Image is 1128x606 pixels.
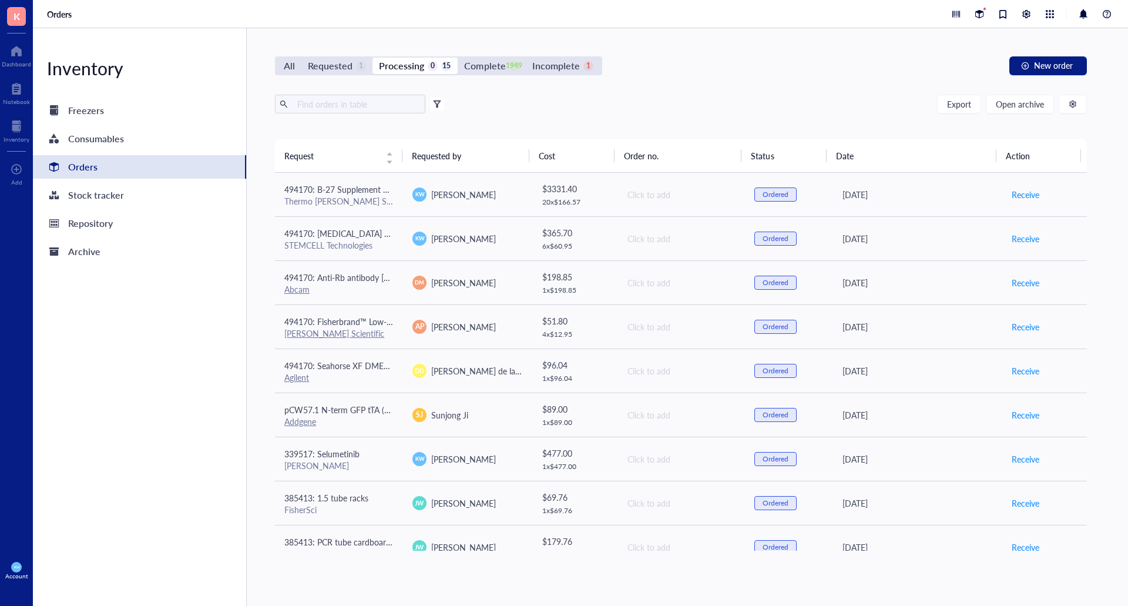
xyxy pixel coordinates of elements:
[1012,497,1039,510] span: Receive
[617,260,745,304] td: Click to add
[275,139,402,172] th: Request
[415,366,424,376] span: DD
[284,240,394,250] div: STEMCELL Technologies
[284,460,394,471] div: [PERSON_NAME]
[1009,56,1087,75] button: New order
[842,232,992,245] div: [DATE]
[284,227,462,239] span: 494170: [MEDICAL_DATA] Solution, 0.2%, Liquid
[4,117,29,143] a: Inventory
[1011,273,1040,292] button: Receive
[617,216,745,260] td: Click to add
[379,58,424,74] div: Processing
[741,139,826,172] th: Status
[763,278,788,287] div: Ordered
[2,42,31,68] a: Dashboard
[842,320,992,333] div: [DATE]
[532,58,580,74] div: Incomplete
[3,98,30,105] div: Notebook
[627,276,736,289] div: Click to add
[284,416,316,427] a: Addgene
[1011,450,1040,468] button: Receive
[542,418,608,427] div: 1 x $ 89.00
[68,159,98,175] div: Orders
[763,543,788,552] div: Ordered
[542,330,608,339] div: 4 x $ 12.95
[627,232,736,245] div: Click to add
[68,243,100,260] div: Archive
[1034,61,1073,70] span: New order
[542,550,608,560] div: 24 x $ 7.49
[1011,406,1040,424] button: Receive
[617,349,745,393] td: Click to add
[3,79,30,105] a: Notebook
[284,327,384,339] a: [PERSON_NAME] Scientific
[68,215,113,232] div: Repository
[542,491,608,504] div: $ 69.76
[842,188,992,201] div: [DATE]
[1011,494,1040,513] button: Receive
[4,136,29,143] div: Inventory
[284,283,310,295] a: Abcam
[431,277,496,289] span: [PERSON_NAME]
[542,374,608,383] div: 1 x $ 96.04
[1012,188,1039,201] span: Receive
[763,498,788,508] div: Ordered
[617,393,745,437] td: Click to add
[284,149,379,162] span: Request
[615,139,742,172] th: Order no.
[617,304,745,349] td: Click to add
[431,233,496,245] span: [PERSON_NAME]
[542,447,608,460] div: $ 477.00
[284,504,394,515] div: FisherSci
[33,99,246,122] a: Freezers
[542,242,608,251] div: 6 x $ 60.95
[542,226,608,239] div: $ 365.70
[402,139,530,172] th: Requested by
[842,453,992,466] div: [DATE]
[617,173,745,217] td: Click to add
[842,409,992,421] div: [DATE]
[2,61,31,68] div: Dashboard
[284,360,423,371] span: 494170: Seahorse XF DMEM medium
[415,190,424,199] span: KW
[996,139,1082,172] th: Action
[284,448,360,460] span: 339517: Selumetinib
[1011,538,1040,557] button: Receive
[33,155,246,179] a: Orders
[763,322,788,332] div: Ordered
[617,481,745,525] td: Click to add
[284,548,394,559] div: VWR
[356,61,366,71] div: 1
[431,409,468,421] span: Sunjong Ji
[293,95,421,113] input: Find orders in table
[627,541,736,554] div: Click to add
[284,536,441,548] span: 385413: PCR tube cardboard freezer boxes
[542,359,608,371] div: $ 96.04
[1012,276,1039,289] span: Receive
[996,99,1044,109] span: Open archive
[842,541,992,554] div: [DATE]
[415,279,424,287] span: DM
[1012,453,1039,466] span: Receive
[14,565,19,569] span: KW
[627,453,736,466] div: Click to add
[617,437,745,481] td: Click to add
[33,183,246,207] a: Stock tracker
[68,102,104,119] div: Freezers
[1011,229,1040,248] button: Receive
[416,410,423,420] span: SJ
[428,61,438,71] div: 0
[441,61,451,71] div: 15
[763,366,788,376] div: Ordered
[68,130,124,147] div: Consumables
[284,404,449,416] span: pCW57.1 N-term GFP tTA (Plasmid #107551)
[542,182,608,195] div: $ 3331.40
[1012,320,1039,333] span: Receive
[627,188,736,201] div: Click to add
[1012,232,1039,245] span: Receive
[842,276,992,289] div: [DATE]
[542,506,608,515] div: 1 x $ 69.76
[308,58,352,74] div: Requested
[284,316,506,327] span: 494170: Fisherbrand™ Low-Retention Microcentrifuge Tubes
[1011,361,1040,380] button: Receive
